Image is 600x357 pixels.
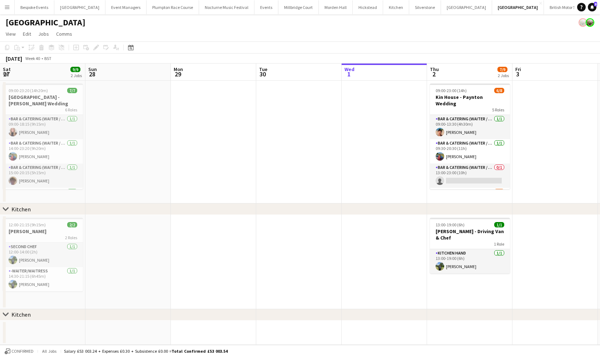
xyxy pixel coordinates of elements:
app-card-role: -Waiter/Waitress2/2 [3,188,83,222]
app-card-role: -Waiter/Waitress1/114:30-21:15 (6h45m)[PERSON_NAME] [3,267,83,291]
span: 9/9 [70,67,80,72]
button: Millbridge Court [278,0,319,14]
app-job-card: 09:00-23:00 (14h)6/8Kin House - Paynton Wedding5 RolesBar & Catering (Waiter / waitress)1/109:00-... [430,84,510,189]
app-job-card: 13:00-19:00 (6h)1/1[PERSON_NAME] - Driving Van & Chef1 RoleKitchen Hand1/113:00-19:00 (6h)[PERSON... [430,218,510,273]
h3: [PERSON_NAME] [3,228,83,235]
span: Fri [515,66,521,72]
span: 27 [2,70,11,78]
a: Jobs [35,29,52,39]
div: Kitchen [11,206,31,213]
span: Edit [23,31,31,37]
span: Tue [259,66,267,72]
button: [GEOGRAPHIC_DATA] [441,0,492,14]
span: 28 [87,70,97,78]
span: 13:00-19:00 (6h) [436,222,465,227]
span: 2 Roles [65,235,77,240]
a: Edit [20,29,34,39]
span: Comms [56,31,72,37]
app-card-role: Bar & Catering (Waiter / waitress)0/113:00-23:00 (10h) [430,164,510,188]
app-card-role: Bar & Catering (Waiter / waitress)1/109:00-13:30 (4h30m)[PERSON_NAME] [430,115,510,139]
button: Nocturne Music Festival [199,0,254,14]
span: Thu [430,66,439,72]
app-card-role: Bar & Catering (Waiter / waitress)1/114:00-23:20 (9h20m)[PERSON_NAME] [3,139,83,164]
app-card-role: Bar & Catering (Waiter / waitress)1/109:00-18:15 (9h15m)[PERSON_NAME] [3,115,83,139]
app-card-role: Bar & Catering (Waiter / waitress)1/109:30-20:30 (11h)[PERSON_NAME] [430,139,510,164]
app-card-role: Bar & Catering (Waiter / waitress)1/115:00-20:15 (5h15m)[PERSON_NAME] [3,164,83,188]
app-job-card: 12:00-21:15 (9h15m)2/2[PERSON_NAME]2 RolesSecond Chef1/112:00-14:00 (2h)[PERSON_NAME]-Waiter/Wait... [3,218,83,291]
span: 8 [594,2,597,6]
button: Kitchen [383,0,409,14]
span: Confirmed [11,349,34,354]
button: British Motor Show [544,0,589,14]
h3: Kin House - Paynton Wedding [430,94,510,107]
a: 8 [588,3,596,11]
button: Confirmed [4,347,35,355]
h3: [PERSON_NAME] - Driving Van & Chef [430,228,510,241]
app-card-role: Second Chef1/112:00-14:00 (2h)[PERSON_NAME] [3,243,83,267]
span: 5 Roles [492,107,504,112]
span: All jobs [41,348,58,354]
h3: [GEOGRAPHIC_DATA] - [PERSON_NAME] Wedding [3,94,83,107]
button: Hickstead [353,0,383,14]
button: [GEOGRAPHIC_DATA] [54,0,105,14]
span: 2 [429,70,439,78]
button: Events [254,0,278,14]
span: View [6,31,16,37]
app-card-role: Kitchen Hand1/113:00-19:00 (6h)[PERSON_NAME] [430,249,510,273]
app-user-avatar: Staffing Manager [586,18,594,27]
button: Morden Hall [319,0,353,14]
span: 1/1 [494,222,504,227]
span: Week 40 [24,56,41,61]
a: Comms [53,29,75,39]
span: 29 [173,70,183,78]
div: 2 Jobs [498,73,509,78]
span: Wed [344,66,354,72]
app-card-role: Bar & Catering (Waiter / waitress)3/4 [430,188,510,243]
button: Plumpton Race Course [147,0,199,14]
span: 6/8 [494,88,504,93]
span: Total Confirmed £53 003.54 [172,348,228,354]
span: 1 [343,70,354,78]
span: 12:00-21:15 (9h15m) [9,222,46,227]
span: 09:00-23:20 (14h20m) [9,88,48,93]
button: Silverstone [409,0,441,14]
span: 7/7 [67,88,77,93]
div: 2 Jobs [71,73,82,78]
span: 3 [514,70,521,78]
span: 2/2 [67,222,77,227]
span: 30 [258,70,267,78]
span: Jobs [38,31,49,37]
button: [GEOGRAPHIC_DATA] [492,0,544,14]
app-user-avatar: Staffing Manager [579,18,587,27]
span: 7/9 [497,67,507,72]
div: Kitchen [11,311,31,318]
span: 1 Role [494,241,504,247]
span: Sun [88,66,97,72]
div: [DATE] [6,55,22,62]
div: BST [44,56,51,61]
span: Mon [174,66,183,72]
h1: [GEOGRAPHIC_DATA] [6,17,85,28]
button: Event Managers [105,0,147,14]
app-job-card: 09:00-23:20 (14h20m)7/7[GEOGRAPHIC_DATA] - [PERSON_NAME] Wedding6 RolesBar & Catering (Waiter / w... [3,84,83,189]
div: Salary £53 003.24 + Expenses £0.30 + Subsistence £0.00 = [64,348,228,354]
a: View [3,29,19,39]
span: Sat [3,66,11,72]
span: 6 Roles [65,107,77,112]
button: Bespoke Events [15,0,54,14]
span: 09:00-23:00 (14h) [436,88,467,93]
